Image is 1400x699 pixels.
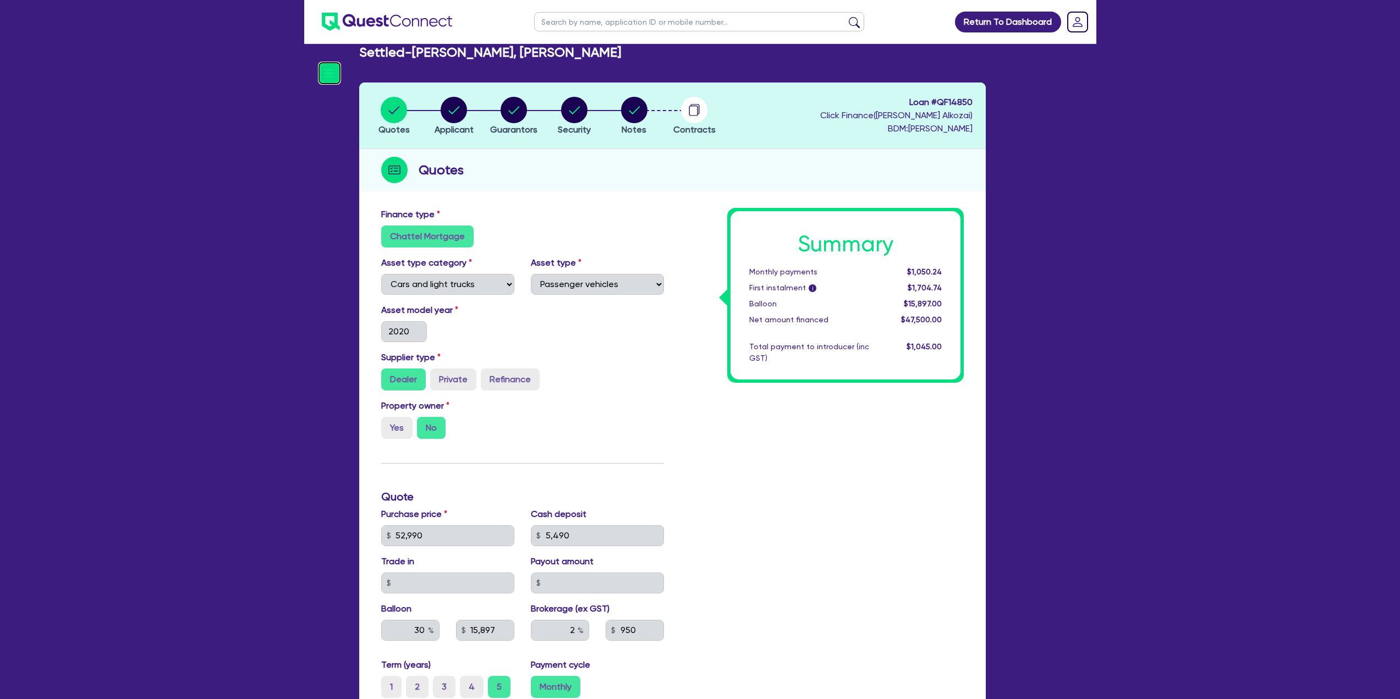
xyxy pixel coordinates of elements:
[435,124,474,135] span: Applicant
[741,298,880,310] div: Balloon
[820,122,973,135] span: BDM: [PERSON_NAME]
[490,96,538,137] button: Guarantors
[381,508,447,521] label: Purchase price
[809,284,816,292] span: i
[557,96,591,137] button: Security
[531,602,610,615] label: Brokerage (ex GST)
[908,283,942,292] span: $1,704.74
[381,658,431,672] label: Term (years)
[433,676,455,698] label: 3
[381,417,413,439] label: Yes
[381,225,474,247] label: Chattel Mortgage
[381,208,440,221] label: Finance type
[531,676,580,698] label: Monthly
[460,676,484,698] label: 4
[378,124,410,135] span: Quotes
[378,96,410,137] button: Quotes
[907,342,942,351] span: $1,045.00
[749,231,942,257] h1: Summary
[531,508,586,521] label: Cash deposit
[381,399,449,412] label: Property owner
[531,256,581,269] label: Asset type
[430,368,476,390] label: Private
[741,282,880,294] div: First instalment
[534,12,864,31] input: Search by name, application ID or mobile number...
[673,96,716,137] button: Contracts
[419,160,464,180] h2: Quotes
[373,304,523,317] label: Asset model year
[381,256,472,269] label: Asset type category
[741,266,880,278] div: Monthly payments
[901,315,942,324] span: $47,500.00
[904,299,942,308] span: $15,897.00
[434,96,474,137] button: Applicant
[820,96,973,109] span: Loan # QF14850
[319,63,340,84] img: icon-menu-open
[381,602,411,615] label: Balloon
[359,45,621,60] h2: Settled - [PERSON_NAME], [PERSON_NAME]
[488,676,510,698] label: 5
[481,368,540,390] label: Refinance
[621,96,648,137] button: Notes
[531,658,590,672] label: Payment cycle
[622,124,646,135] span: Notes
[741,314,880,326] div: Net amount financed
[741,341,880,364] div: Total payment to introducer (inc GST)
[490,124,537,135] span: Guarantors
[381,490,665,503] h3: Quote
[673,124,716,135] span: Contracts
[417,417,446,439] label: No
[406,676,429,698] label: 2
[955,12,1061,32] a: Return To Dashboard
[1063,8,1092,36] a: Dropdown toggle
[907,267,942,276] span: $1,050.24
[381,555,414,568] label: Trade in
[558,124,591,135] span: Security
[381,368,426,390] label: Dealer
[531,555,594,568] label: Payout amount
[381,351,441,364] label: Supplier type
[381,157,408,183] img: step-icon
[381,676,402,698] label: 1
[820,110,973,120] span: Click Finance ( [PERSON_NAME] Alkozai )
[322,13,452,31] img: quest-connect-logo-blue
